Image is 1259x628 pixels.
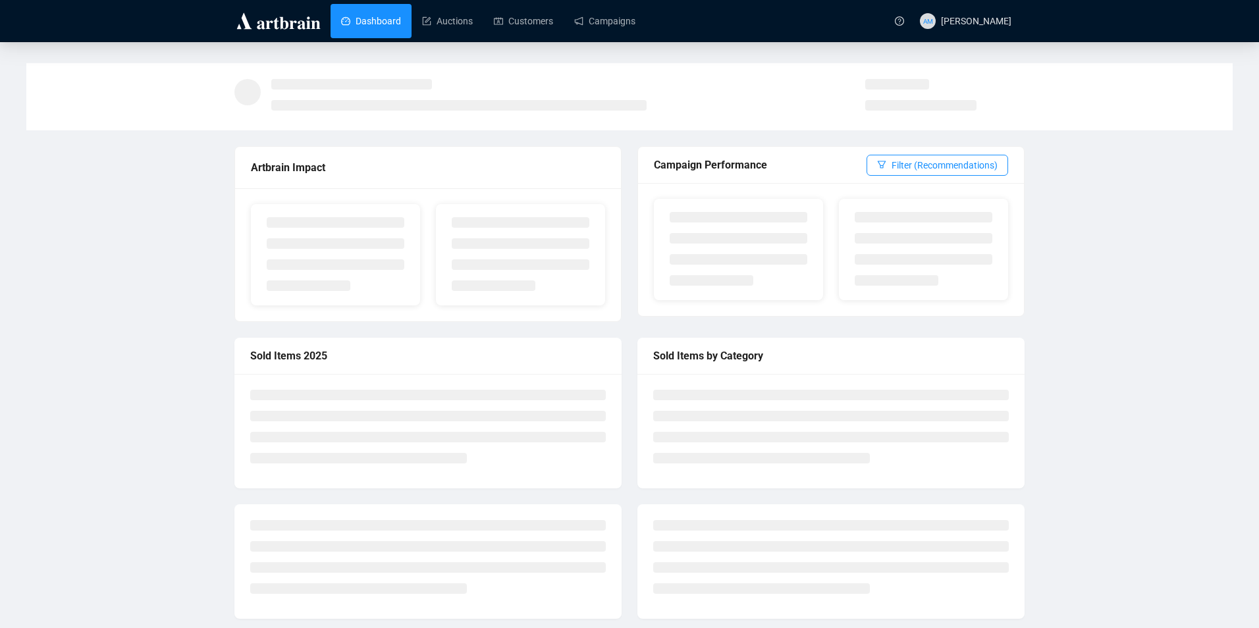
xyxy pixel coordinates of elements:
a: Dashboard [341,4,401,38]
span: Filter (Recommendations) [892,158,998,172]
a: Customers [494,4,553,38]
button: Filter (Recommendations) [867,155,1008,176]
span: [PERSON_NAME] [941,16,1011,26]
span: filter [877,160,886,169]
div: Sold Items by Category [653,348,1009,364]
span: question-circle [895,16,904,26]
img: logo [234,11,323,32]
div: Artbrain Impact [251,159,605,176]
div: Campaign Performance [654,157,867,173]
a: Auctions [422,4,473,38]
a: Campaigns [574,4,635,38]
div: Sold Items 2025 [250,348,606,364]
span: AM [923,15,932,26]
